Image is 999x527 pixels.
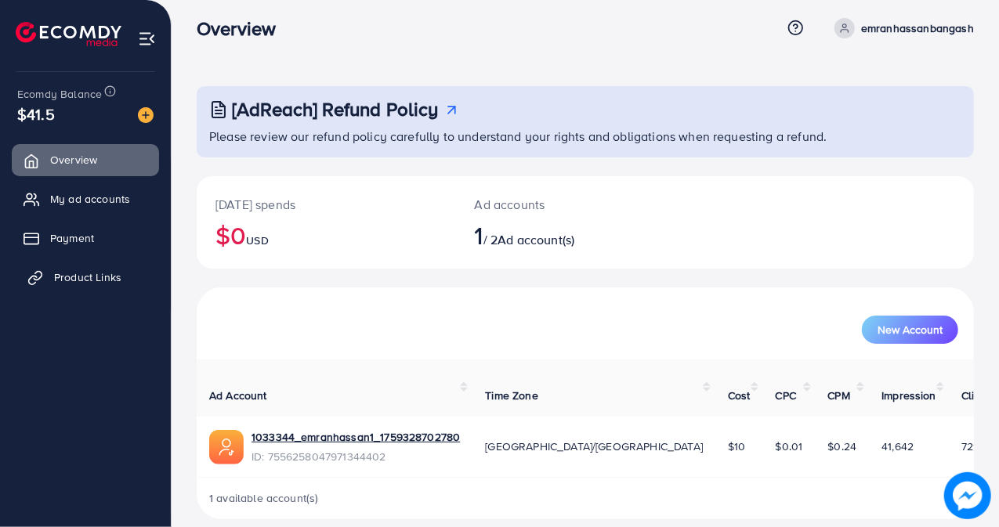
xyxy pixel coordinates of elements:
[862,316,958,344] button: New Account
[861,19,974,38] p: emranhassanbangash
[50,191,130,207] span: My ad accounts
[776,439,803,454] span: $0.01
[12,222,159,254] a: Payment
[54,269,121,285] span: Product Links
[828,18,974,38] a: emranhassanbangash
[50,152,97,168] span: Overview
[485,439,703,454] span: [GEOGRAPHIC_DATA]/[GEOGRAPHIC_DATA]
[252,429,460,445] a: 1033344_emranhassan1_1759328702780
[498,231,574,248] span: Ad account(s)
[209,430,244,464] img: ic-ads-acc.e4c84228.svg
[475,217,483,253] span: 1
[475,220,632,250] h2: / 2
[252,449,460,464] span: ID: 7556258047971344402
[12,183,159,215] a: My ad accounts
[878,324,943,335] span: New Account
[17,86,102,102] span: Ecomdy Balance
[485,388,538,403] span: Time Zone
[138,30,156,48] img: menu
[944,472,991,519] img: image
[828,388,850,403] span: CPM
[138,107,154,123] img: image
[881,388,936,403] span: Impression
[881,439,914,454] span: 41,642
[209,490,319,506] span: 1 available account(s)
[209,127,965,146] p: Please review our refund policy carefully to understand your rights and obligations when requesti...
[50,230,94,246] span: Payment
[475,195,632,214] p: Ad accounts
[961,388,991,403] span: Clicks
[197,17,288,40] h3: Overview
[215,220,437,250] h2: $0
[16,22,121,46] img: logo
[209,388,267,403] span: Ad Account
[232,98,439,121] h3: [AdReach] Refund Policy
[961,439,977,454] span: 721
[17,103,55,125] span: $41.5
[215,195,437,214] p: [DATE] spends
[828,439,857,454] span: $0.24
[776,388,796,403] span: CPC
[728,439,745,454] span: $10
[246,233,268,248] span: USD
[12,144,159,175] a: Overview
[728,388,751,403] span: Cost
[12,262,159,293] a: Product Links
